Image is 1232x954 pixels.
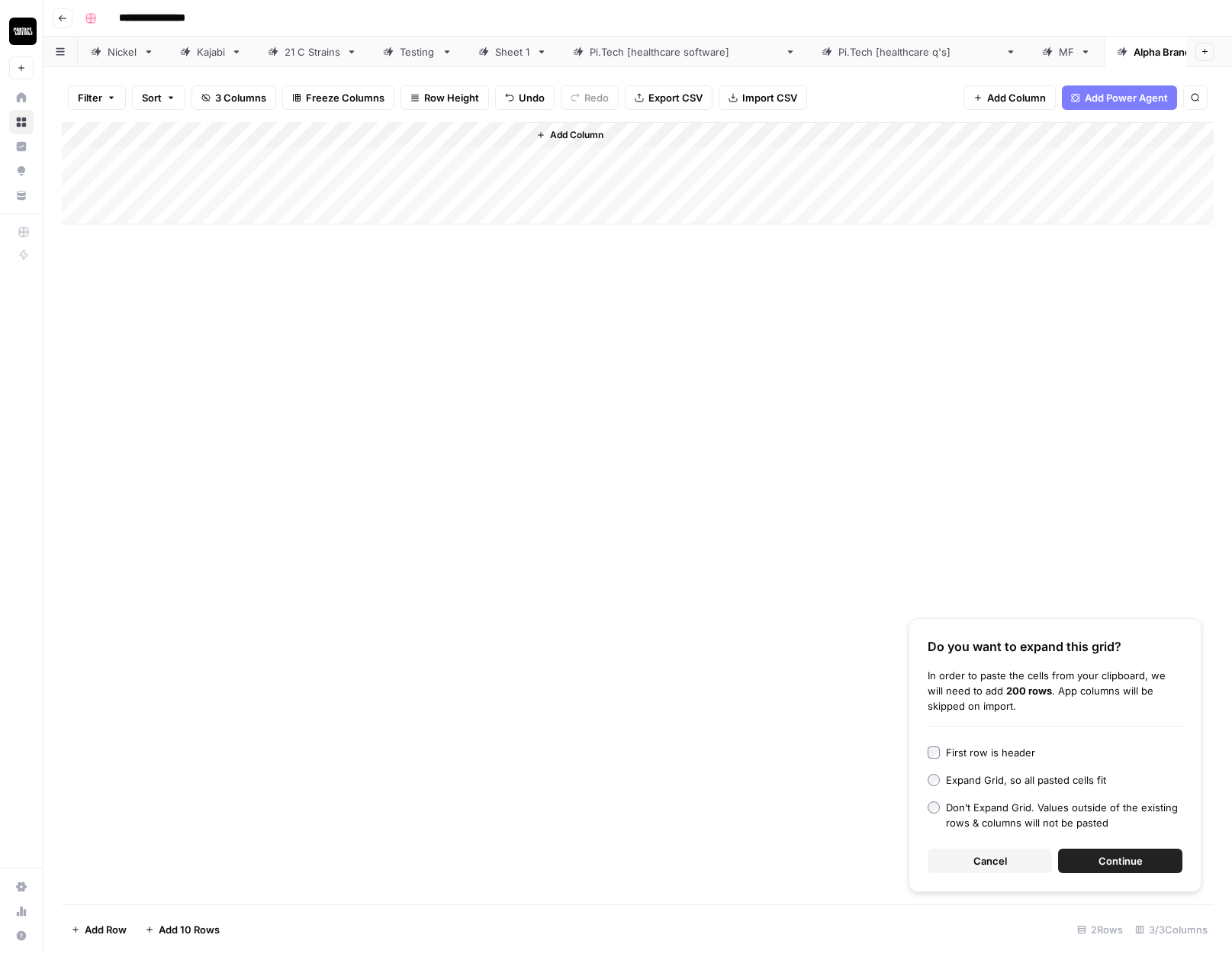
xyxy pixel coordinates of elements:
[68,85,126,110] button: Filter
[987,90,1046,105] span: Add Column
[1006,685,1052,697] b: 200 rows
[197,44,225,60] div: Kajabi
[1062,85,1177,110] button: Add Power Agent
[838,44,999,60] div: [DOMAIN_NAME] [healthcare q's]
[1129,917,1214,942] div: 3/3 Columns
[159,922,220,937] span: Add 10 Rows
[928,637,1182,656] div: Do you want to expand this grid?
[9,85,34,110] a: Home
[9,159,34,183] a: Opportunities
[973,853,1007,869] span: Cancel
[400,44,436,60] div: Testing
[167,37,255,67] a: Kajabi
[928,668,1182,714] div: In order to paste the cells from your clipboard, we will need to add . App columns will be skippe...
[519,90,545,105] span: Undo
[9,18,37,45] img: Contact Studios Logo
[306,90,384,105] span: Freeze Columns
[9,134,34,159] a: Insights
[215,90,266,105] span: 3 Columns
[1134,44,1196,60] div: Alpha Brands
[584,90,609,105] span: Redo
[85,922,127,937] span: Add Row
[424,90,479,105] span: Row Height
[530,125,610,145] button: Add Column
[1085,90,1168,105] span: Add Power Agent
[108,44,137,60] div: Nickel
[1099,853,1143,869] span: Continue
[1104,37,1226,67] a: Alpha Brands
[1058,849,1182,873] button: Continue
[719,85,807,110] button: Import CSV
[9,899,34,923] a: Usage
[282,85,394,110] button: Freeze Columns
[9,110,34,134] a: Browse
[191,85,276,110] button: 3 Columns
[9,875,34,899] a: Settings
[928,801,940,814] input: Don’t Expand Grid. Values outside of the existing rows & columns will not be pasted
[136,917,229,942] button: Add 10 Rows
[400,85,489,110] button: Row Height
[928,774,940,786] input: Expand Grid, so all pasted cells fit
[78,37,167,67] a: Nickel
[742,90,797,105] span: Import CSV
[1071,917,1129,942] div: 2 Rows
[78,90,102,105] span: Filter
[495,44,530,60] div: Sheet 1
[946,800,1182,830] div: Don’t Expand Grid. Values outside of the existing rows & columns will not be pasted
[590,44,779,60] div: [DOMAIN_NAME] [healthcare software]
[560,37,809,67] a: [DOMAIN_NAME] [healthcare software]
[285,44,340,60] div: 21 C Strains
[9,923,34,948] button: Help + Support
[465,37,560,67] a: Sheet 1
[132,85,185,110] button: Sort
[550,128,603,142] span: Add Column
[809,37,1029,67] a: [DOMAIN_NAME] [healthcare q's]
[625,85,713,110] button: Export CSV
[963,85,1056,110] button: Add Column
[62,917,136,942] button: Add Row
[370,37,465,67] a: Testing
[255,37,370,67] a: 21 C Strains
[1029,37,1104,67] a: MF
[928,849,1052,873] button: Cancel
[946,745,1035,760] div: First row is header
[1059,44,1074,60] div: MF
[561,85,619,110] button: Redo
[928,746,940,759] input: First row is header
[9,12,34,50] button: Workspace: Contact Studios
[648,90,703,105] span: Export CSV
[9,183,34,208] a: Your Data
[495,85,555,110] button: Undo
[946,772,1106,788] div: Expand Grid, so all pasted cells fit
[142,90,162,105] span: Sort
